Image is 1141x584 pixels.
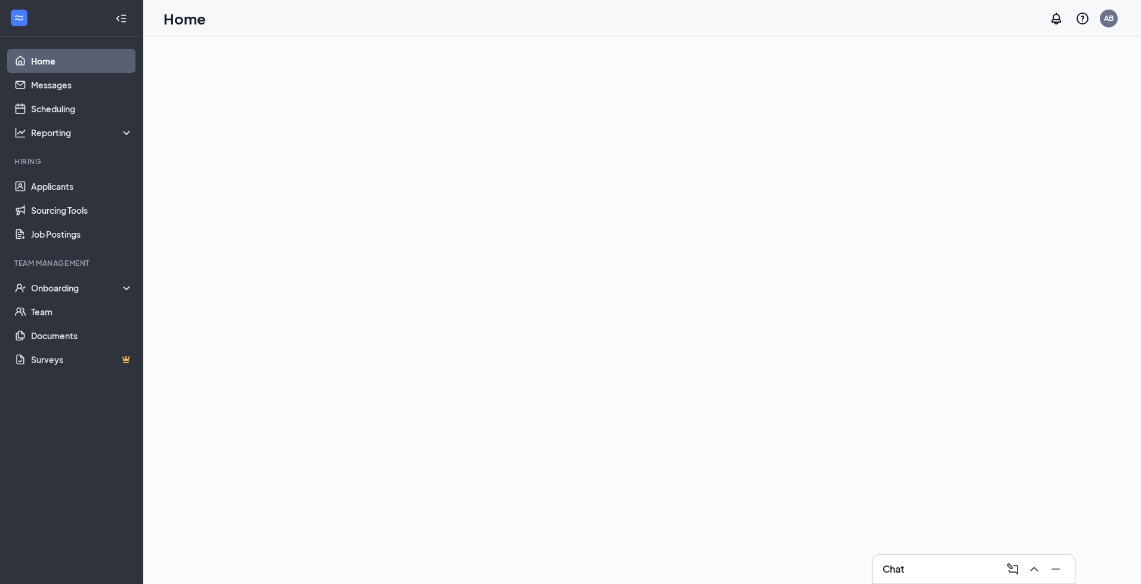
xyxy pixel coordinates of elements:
[1025,560,1044,579] button: ChevronUp
[31,222,133,246] a: Job Postings
[31,324,133,348] a: Documents
[31,282,123,294] div: Onboarding
[31,49,133,73] a: Home
[31,127,134,139] div: Reporting
[31,174,133,198] a: Applicants
[1049,562,1063,576] svg: Minimize
[1049,11,1063,26] svg: Notifications
[14,258,131,268] div: Team Management
[31,198,133,222] a: Sourcing Tools
[31,97,133,121] a: Scheduling
[14,127,26,139] svg: Analysis
[1006,562,1020,576] svg: ComposeMessage
[1046,560,1065,579] button: Minimize
[883,563,904,576] h3: Chat
[1027,562,1041,576] svg: ChevronUp
[14,282,26,294] svg: UserCheck
[164,8,206,29] h1: Home
[31,348,133,371] a: SurveysCrown
[31,73,133,97] a: Messages
[115,13,127,24] svg: Collapse
[1075,11,1090,26] svg: QuestionInfo
[31,300,133,324] a: Team
[1003,560,1022,579] button: ComposeMessage
[1104,13,1114,23] div: AB
[14,156,131,167] div: Hiring
[13,12,25,24] svg: WorkstreamLogo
